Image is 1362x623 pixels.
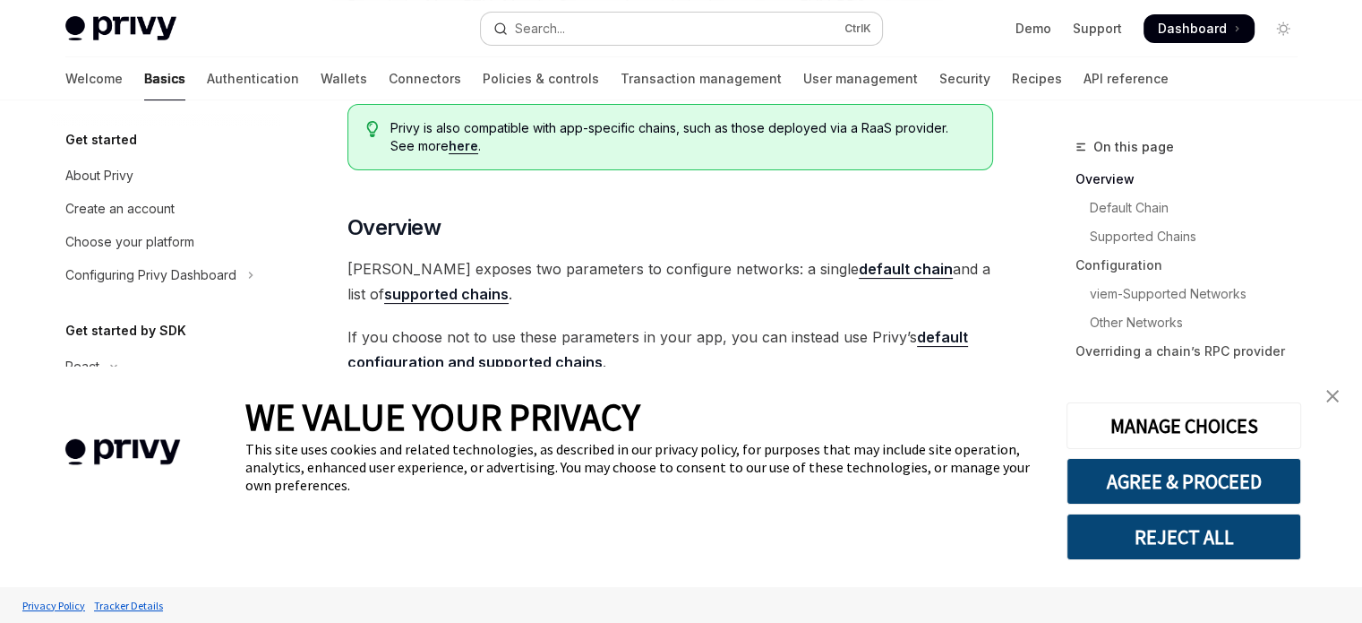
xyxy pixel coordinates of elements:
span: [PERSON_NAME] exposes two parameters to configure networks: a single and a list of . [347,256,993,307]
span: WE VALUE YOUR PRIVACY [245,394,640,440]
a: Privacy Policy [18,590,90,621]
div: Configuring Privy Dashboard [65,264,236,286]
a: Wallets [321,57,367,100]
strong: supported chains [384,285,509,303]
a: Other Networks [1075,308,1312,337]
a: Welcome [65,57,123,100]
a: Basics [144,57,185,100]
button: AGREE & PROCEED [1066,458,1301,505]
a: About Privy [51,160,280,192]
a: Choose your platform [51,226,280,258]
a: close banner [1315,378,1350,414]
div: Search... [515,18,565,39]
a: here [449,138,478,154]
img: close banner [1326,390,1339,402]
img: company logo [27,413,218,491]
button: Toggle React section [51,350,280,383]
a: Policies & controls [483,57,599,100]
button: REJECT ALL [1066,514,1301,560]
h5: Get started by SDK [65,320,186,342]
button: Open search [481,13,882,45]
a: Demo [1015,20,1051,38]
button: Toggle dark mode [1269,14,1298,43]
strong: default chain [859,260,953,278]
h5: Get started [65,129,137,151]
a: User management [803,57,918,100]
span: On this page [1093,136,1174,158]
a: Overriding a chain’s RPC provider [1075,337,1312,366]
div: Create an account [65,198,175,220]
div: This site uses cookies and related technologies, as described in our privacy policy, for purposes... [245,440,1040,494]
div: React [65,356,99,377]
a: Support [1073,20,1122,38]
a: Tracker Details [90,590,167,621]
span: If you choose not to use these parameters in your app, you can instead use Privy’s . [347,324,993,375]
a: Security [939,57,990,100]
span: Dashboard [1158,20,1227,38]
a: viem-Supported Networks [1075,280,1312,308]
span: Overview [347,213,441,242]
span: Ctrl K [844,22,871,36]
a: Recipes [1012,57,1062,100]
a: supported chains [384,285,509,304]
a: Default Chain [1075,194,1312,222]
a: Create an account [51,193,280,225]
a: default chain [859,260,953,279]
a: Connectors [389,57,461,100]
a: Default Configuration [1075,366,1312,394]
a: Authentication [207,57,299,100]
a: Overview [1075,165,1312,194]
div: Choose your platform [65,231,194,253]
a: Transaction management [621,57,782,100]
a: Supported Chains [1075,222,1312,251]
button: MANAGE CHOICES [1066,402,1301,449]
a: Configuration [1075,251,1312,280]
img: light logo [65,16,176,41]
a: API reference [1084,57,1169,100]
div: About Privy [65,165,133,186]
a: Dashboard [1144,14,1255,43]
svg: Tip [366,121,379,137]
span: Privy is also compatible with app-specific chains, such as those deployed via a RaaS provider. Se... [390,119,973,155]
button: Toggle Configuring Privy Dashboard section [51,259,280,291]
